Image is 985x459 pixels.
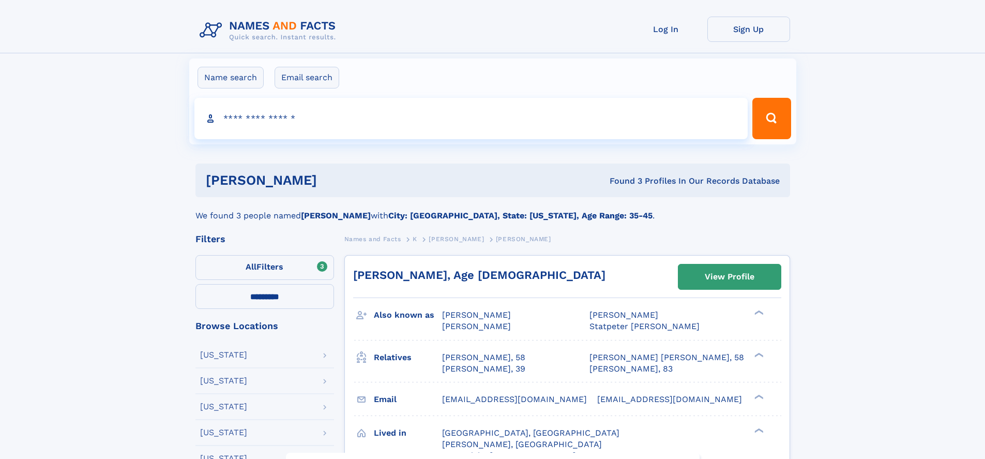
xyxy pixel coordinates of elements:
[195,255,334,280] label: Filters
[374,391,442,408] h3: Email
[195,234,334,244] div: Filters
[752,98,791,139] button: Search Button
[206,174,463,187] h1: [PERSON_NAME]
[344,232,401,245] a: Names and Facts
[353,269,605,282] a: [PERSON_NAME], Age [DEMOGRAPHIC_DATA]
[200,351,247,359] div: [US_STATE]
[442,439,602,449] span: [PERSON_NAME], [GEOGRAPHIC_DATA]
[442,394,587,404] span: [EMAIL_ADDRESS][DOMAIN_NAME]
[200,403,247,411] div: [US_STATE]
[413,235,417,243] span: K
[496,235,551,243] span: [PERSON_NAME]
[275,67,339,88] label: Email search
[442,428,619,438] span: [GEOGRAPHIC_DATA], [GEOGRAPHIC_DATA]
[195,17,344,45] img: Logo Names and Facts
[707,17,790,42] a: Sign Up
[374,306,442,324] h3: Also known as
[589,321,700,331] span: Statpeter [PERSON_NAME]
[597,394,742,404] span: [EMAIL_ADDRESS][DOMAIN_NAME]
[374,424,442,442] h3: Lived in
[388,211,653,220] b: City: [GEOGRAPHIC_DATA], State: [US_STATE], Age Range: 35-45
[589,352,744,363] a: [PERSON_NAME] [PERSON_NAME], 58
[752,427,764,434] div: ❯
[429,235,484,243] span: [PERSON_NAME]
[442,321,511,331] span: [PERSON_NAME]
[200,428,247,437] div: [US_STATE]
[194,98,748,139] input: search input
[198,67,264,88] label: Name search
[752,393,764,400] div: ❯
[246,262,256,272] span: All
[705,265,754,289] div: View Profile
[200,377,247,385] div: [US_STATE]
[589,310,658,320] span: [PERSON_NAME]
[374,349,442,366] h3: Relatives
[195,197,790,222] div: We found 3 people named with .
[463,175,780,187] div: Found 3 Profiles In Our Records Database
[301,211,371,220] b: [PERSON_NAME]
[413,232,417,245] a: K
[752,309,764,316] div: ❯
[195,321,334,331] div: Browse Locations
[429,232,484,245] a: [PERSON_NAME]
[442,363,525,375] a: [PERSON_NAME], 39
[589,363,673,375] a: [PERSON_NAME], 83
[678,264,781,289] a: View Profile
[752,351,764,358] div: ❯
[442,310,511,320] span: [PERSON_NAME]
[625,17,707,42] a: Log In
[442,352,525,363] a: [PERSON_NAME], 58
